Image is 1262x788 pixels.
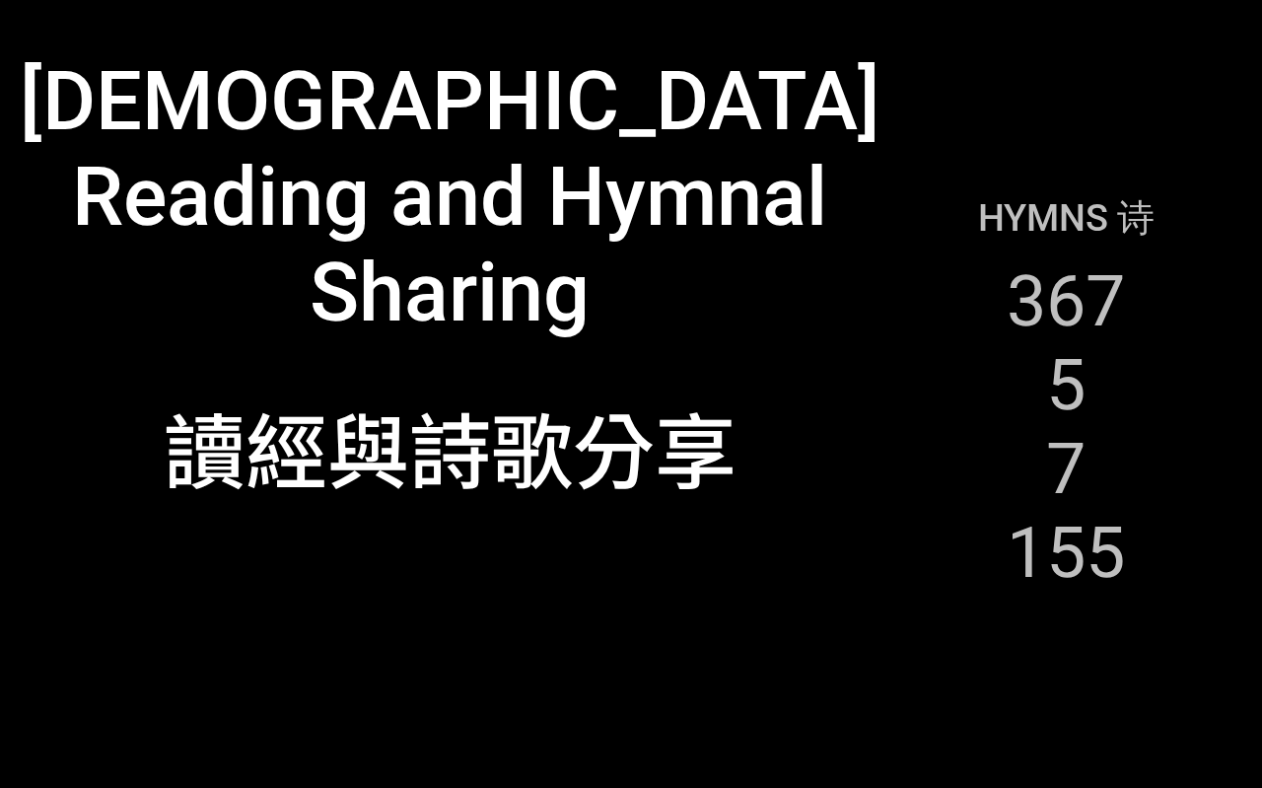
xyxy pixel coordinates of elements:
div: 讀經與詩歌分享 [164,388,736,506]
p: Hymns 诗 [978,193,1155,244]
div: [DEMOGRAPHIC_DATA] Reading and Hymnal Sharing [20,53,880,340]
li: 7 [1046,427,1086,511]
li: 367 [1007,259,1125,343]
li: 155 [1007,511,1125,595]
li: 5 [1046,343,1086,427]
